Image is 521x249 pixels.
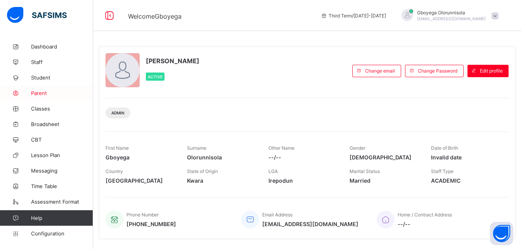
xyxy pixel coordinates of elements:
span: LGA [268,168,278,174]
span: Olorunnisola [187,154,257,161]
button: Open asap [490,222,513,245]
span: Other Name [268,145,294,151]
div: GboyegaOlorunnisola [394,9,502,22]
span: --/-- [398,221,452,227]
span: First Name [106,145,129,151]
span: Admin [111,111,125,115]
span: Staff [31,59,93,65]
span: Kwara [187,177,257,184]
span: Classes [31,105,93,112]
span: Active [148,74,163,79]
span: Irepodun [268,177,338,184]
span: Broadsheet [31,121,93,127]
span: [PERSON_NAME] [146,57,199,65]
span: [DEMOGRAPHIC_DATA] [350,154,419,161]
span: Lesson Plan [31,152,93,158]
span: Country [106,168,123,174]
span: Home / Contract Address [398,212,452,218]
span: Date of Birth [431,145,458,151]
span: Invalid date [431,154,501,161]
span: Messaging [31,168,93,174]
span: Student [31,74,93,81]
span: Change email [365,68,395,74]
span: [EMAIL_ADDRESS][DOMAIN_NAME] [262,221,358,227]
span: Configuration [31,230,93,237]
span: [PHONE_NUMBER] [126,221,176,227]
span: Dashboard [31,43,93,50]
span: Edit profile [480,68,503,74]
img: safsims [7,7,67,23]
span: Gboyega Olorunnisola [417,10,486,16]
span: Parent [31,90,93,96]
span: Change Password [418,68,457,74]
span: Email Address [262,212,293,218]
span: Time Table [31,183,93,189]
span: Staff Type [431,168,453,174]
span: Phone Number [126,212,159,218]
span: ACADEMIC [431,177,501,184]
span: session/term information [321,13,386,19]
span: [GEOGRAPHIC_DATA] [106,177,175,184]
span: Marital Status [350,168,380,174]
span: Help [31,215,93,221]
span: Gender [350,145,365,151]
span: --/-- [268,154,338,161]
span: Married [350,177,419,184]
span: Welcome Gboyega [128,12,182,20]
span: Surname [187,145,206,151]
span: [EMAIL_ADDRESS][DOMAIN_NAME] [417,16,486,21]
span: State of Origin [187,168,218,174]
span: Assessment Format [31,199,93,205]
span: CBT [31,137,93,143]
span: Gboyega [106,154,175,161]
